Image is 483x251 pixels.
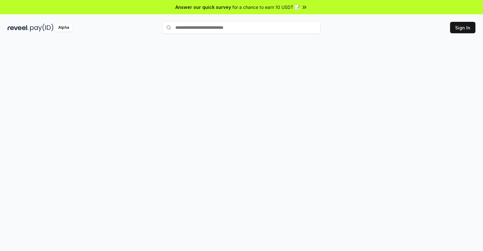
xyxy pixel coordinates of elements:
[175,4,231,10] span: Answer our quick survey
[55,24,72,32] div: Alpha
[232,4,300,10] span: for a chance to earn 10 USDT 📝
[30,24,53,32] img: pay_id
[450,22,475,33] button: Sign In
[8,24,29,32] img: reveel_dark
